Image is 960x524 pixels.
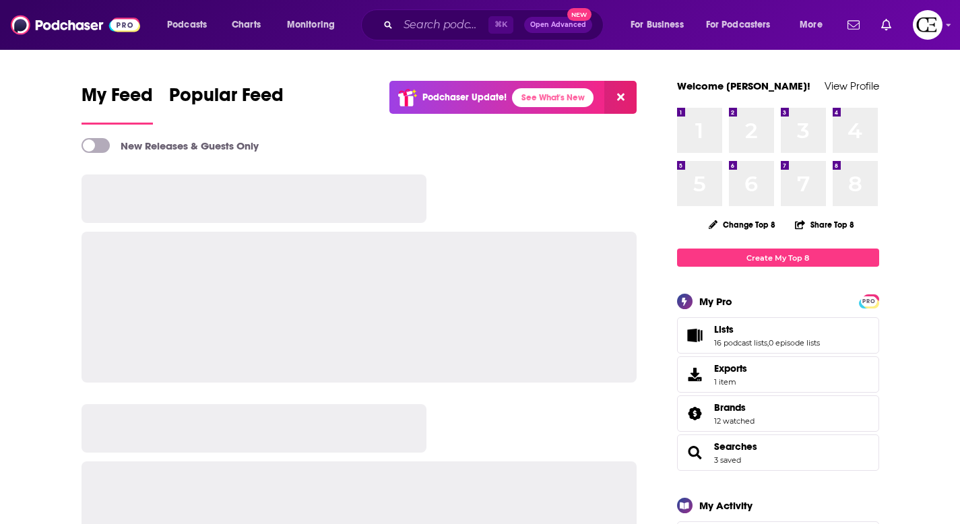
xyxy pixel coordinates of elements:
span: My Feed [82,84,153,114]
img: User Profile [913,10,942,40]
a: Create My Top 8 [677,249,879,267]
a: My Feed [82,84,153,125]
button: Share Top 8 [794,211,855,238]
span: Searches [677,434,879,471]
span: More [800,15,823,34]
a: PRO [861,296,877,306]
a: Show notifications dropdown [842,13,865,36]
button: open menu [278,14,352,36]
span: Lists [677,317,879,354]
input: Search podcasts, credits, & more... [398,14,488,36]
span: Logged in as cozyearthaudio [913,10,942,40]
span: Monitoring [287,15,335,34]
span: Brands [677,395,879,432]
span: Charts [232,15,261,34]
a: 3 saved [714,455,741,465]
span: 1 item [714,377,747,387]
div: My Pro [699,295,732,308]
button: open menu [697,14,790,36]
button: open menu [621,14,701,36]
span: For Podcasters [706,15,771,34]
button: Change Top 8 [701,216,784,233]
a: See What's New [512,88,594,107]
a: New Releases & Guests Only [82,138,259,153]
a: Charts [223,14,269,36]
button: Open AdvancedNew [524,17,592,33]
span: Exports [714,362,747,374]
a: Brands [714,401,755,414]
a: Welcome [PERSON_NAME]! [677,79,810,92]
span: ⌘ K [488,16,513,34]
span: Podcasts [167,15,207,34]
div: My Activity [699,499,753,512]
p: Podchaser Update! [422,92,507,103]
span: Lists [714,323,734,335]
a: 12 watched [714,416,755,426]
a: Show notifications dropdown [876,13,897,36]
span: , [767,338,769,348]
a: Popular Feed [169,84,284,125]
a: View Profile [825,79,879,92]
a: Searches [682,443,709,462]
span: Brands [714,401,746,414]
button: Show profile menu [913,10,942,40]
button: open menu [158,14,224,36]
img: Podchaser - Follow, Share and Rate Podcasts [11,12,140,38]
a: Exports [677,356,879,393]
a: 0 episode lists [769,338,820,348]
span: Exports [682,365,709,384]
span: For Business [631,15,684,34]
span: New [567,8,591,21]
a: Searches [714,440,757,453]
a: Lists [714,323,820,335]
a: Lists [682,326,709,345]
div: Search podcasts, credits, & more... [374,9,616,40]
button: open menu [790,14,839,36]
span: Open Advanced [530,22,586,28]
span: Popular Feed [169,84,284,114]
a: 16 podcast lists [714,338,767,348]
a: Brands [682,404,709,423]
